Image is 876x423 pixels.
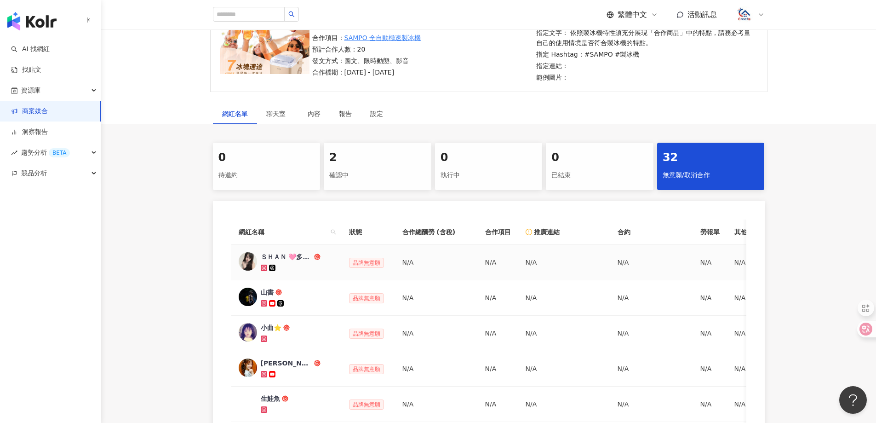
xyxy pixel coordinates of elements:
[11,150,17,156] span: rise
[239,227,327,237] span: 網紅名稱
[478,245,518,280] td: N/A
[21,142,70,163] span: 趨勢分析
[349,293,384,303] span: 品牌無意願
[349,400,384,410] span: 品牌無意願
[518,245,610,280] td: N/A
[663,168,759,183] div: 無意願/取消合作
[344,33,421,43] a: SAMPO 全自動極速製冰機
[11,45,50,54] a: searchAI 找網紅
[441,168,537,183] div: 執行中
[349,258,384,268] span: 品牌無意願
[526,227,603,237] div: 推廣連結
[618,10,647,20] span: 繁體中文
[663,150,759,166] div: 32
[239,288,257,306] img: KOL Avatar
[615,49,640,59] p: #製冰機
[700,364,720,374] div: N/A
[11,65,41,75] a: 找貼文
[551,168,648,183] div: 已結束
[11,107,48,116] a: 商案媒合
[342,220,395,245] th: 狀態
[239,252,257,271] img: KOL Avatar
[218,150,315,166] div: 0
[239,394,257,412] img: KOL Avatar
[349,329,384,339] span: 品牌無意願
[339,109,352,119] div: 報告
[222,109,248,119] div: 網紅名單
[49,148,70,157] div: BETA
[395,387,478,422] td: N/A
[478,280,518,316] td: N/A
[395,351,478,387] td: N/A
[610,387,693,422] td: N/A
[536,61,755,71] p: 指定連結：
[518,316,610,351] td: N/A
[700,399,720,409] div: N/A
[308,109,321,119] div: 內容
[21,163,47,184] span: 競品分析
[687,10,717,19] span: 活動訊息
[727,387,810,422] td: N/A
[239,323,257,342] img: KOL Avatar
[395,280,478,316] td: N/A
[261,359,312,368] div: [PERSON_NAME]
[261,252,312,261] div: ＳＨＡＮ 🩷多平台發佈🩷Youtube /tiktok/小紅書/IG/FB/痞客邦/Dcard
[536,49,755,59] p: 指定 Hashtag：
[518,280,610,316] td: N/A
[218,168,315,183] div: 待邀約
[727,245,810,280] td: N/A
[727,351,810,387] td: N/A
[727,316,810,351] td: N/A
[395,245,478,280] td: N/A
[239,359,257,377] img: KOL Avatar
[536,28,755,48] p: 指定文字： 依照製冰機特性須充分展現「合作商品」中的特點，請務必考量自己的使用情境是否符合製冰機的特點。
[312,33,421,43] p: 合作項目：
[370,109,383,119] div: 設定
[288,11,295,17] span: search
[261,394,280,403] div: 生鮭魚
[736,6,753,23] img: logo.png
[478,351,518,387] td: N/A
[7,12,57,30] img: logo
[312,56,421,66] p: 發文方式：圖文、限時動態、影音
[727,220,810,245] th: 其他附件
[329,150,426,166] div: 2
[518,351,610,387] td: N/A
[349,364,384,374] span: 品牌無意願
[312,44,421,54] p: 預計合作人數：20
[395,316,478,351] td: N/A
[610,245,693,280] td: N/A
[21,80,40,101] span: 資源庫
[478,387,518,422] td: N/A
[551,150,648,166] div: 0
[331,229,336,235] span: search
[329,168,426,183] div: 確認中
[610,351,693,387] td: N/A
[441,150,537,166] div: 0
[536,72,755,82] p: 範例圖片：
[700,293,720,303] div: N/A
[518,387,610,422] td: N/A
[11,127,48,137] a: 洞察報告
[220,24,309,74] img: SAMPO 全自動極速製冰機
[610,280,693,316] td: N/A
[261,323,281,332] div: 小曲⭐️
[526,229,532,235] span: exclamation-circle
[610,220,693,245] th: 合約
[610,316,693,351] td: N/A
[839,386,867,414] iframe: Help Scout Beacon - Open
[312,67,421,77] p: 合作檔期：[DATE] - [DATE]
[266,110,289,117] span: 聊天室
[693,220,727,245] th: 勞報單
[329,225,338,239] span: search
[478,316,518,351] td: N/A
[584,49,613,59] p: #SAMPO
[261,288,274,297] div: 山書
[727,280,810,316] td: N/A
[478,220,518,245] th: 合作項目
[395,220,478,245] th: 合作總酬勞 (含稅)
[700,328,720,338] div: N/A
[700,257,720,267] div: N/A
